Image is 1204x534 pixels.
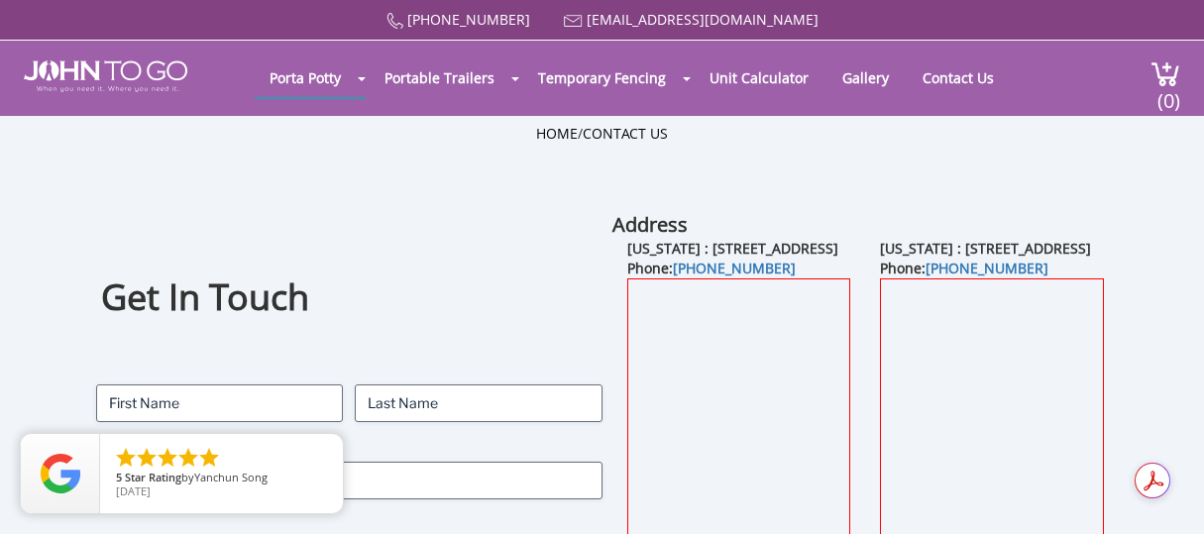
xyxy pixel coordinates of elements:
li:  [176,446,200,470]
img: JOHN to go [24,60,187,92]
span: Yanchun Song [194,470,268,484]
li:  [156,446,179,470]
span: 5 [116,470,122,484]
span: Star Rating [125,470,181,484]
a: Porta Potty [255,58,356,97]
img: Review Rating [41,454,80,493]
a: Temporary Fencing [523,58,681,97]
h1: Get In Touch [101,273,597,322]
a: [EMAIL_ADDRESS][DOMAIN_NAME] [587,10,819,29]
li:  [114,446,138,470]
input: Last Name [355,384,602,422]
li:  [135,446,159,470]
iframe: Live Chat Box [804,15,1204,534]
input: First Name [96,384,343,422]
b: Address [612,211,688,238]
img: Mail [564,15,583,28]
a: Portable Trailers [370,58,509,97]
a: Home [536,124,578,143]
span: by [116,472,327,485]
b: [US_STATE] : [STREET_ADDRESS] [627,239,838,258]
a: [PHONE_NUMBER] [673,259,796,277]
span: [DATE] [116,483,151,498]
input: Email [96,462,602,499]
a: Unit Calculator [695,58,823,97]
a: [PHONE_NUMBER] [407,10,530,29]
li:  [197,446,221,470]
b: Phone: [627,259,796,277]
ul: / [536,124,668,144]
a: Contact Us [583,124,668,143]
img: Call [386,13,403,30]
